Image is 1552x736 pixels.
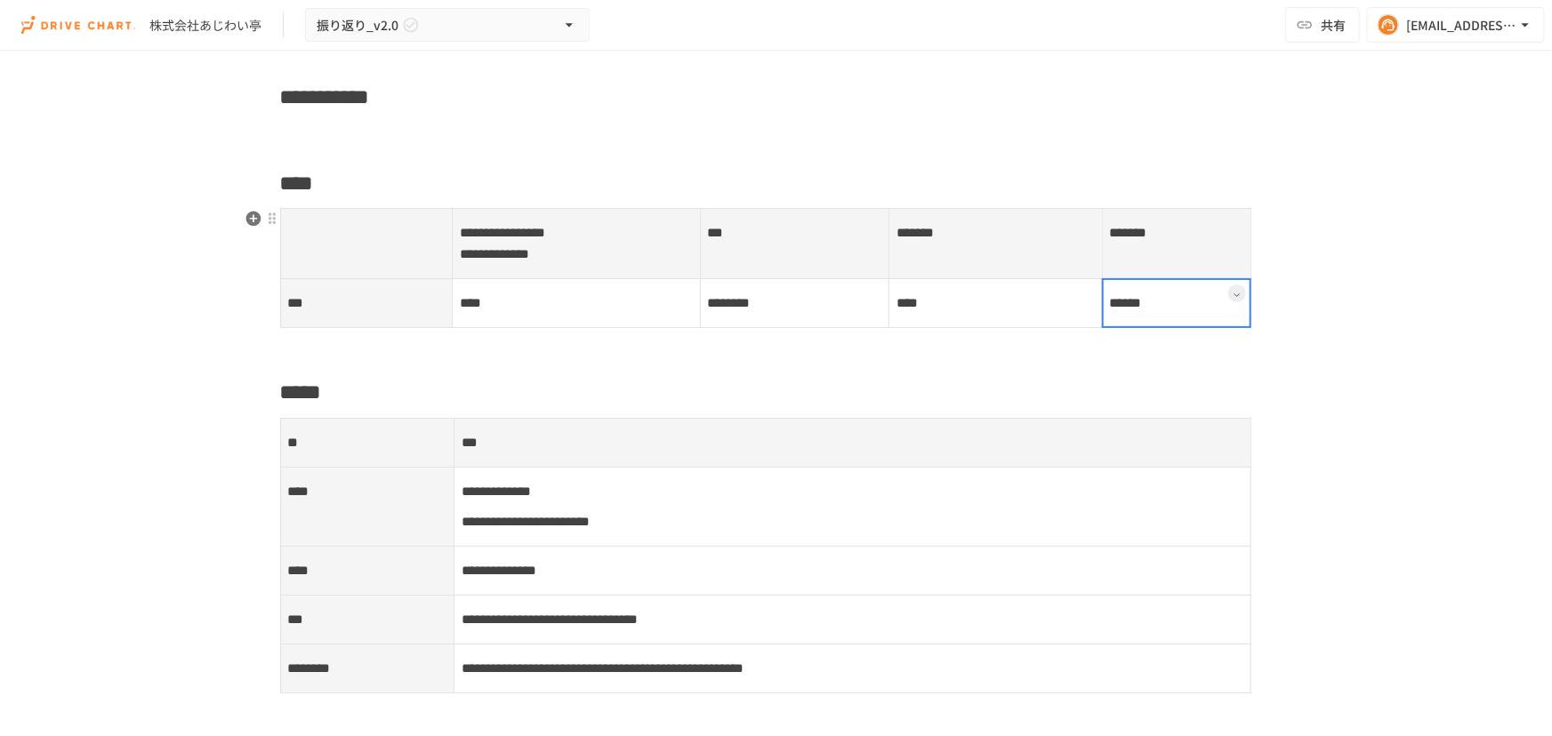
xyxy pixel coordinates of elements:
div: 株式会社あじわい亭 [149,16,261,35]
div: [EMAIL_ADDRESS][DOMAIN_NAME] [1406,14,1516,36]
button: [EMAIL_ADDRESS][DOMAIN_NAME] [1367,7,1545,43]
span: 共有 [1321,15,1346,35]
img: i9VDDS9JuLRLX3JIUyK59LcYp6Y9cayLPHs4hOxMB9W [21,11,135,39]
button: 共有 [1285,7,1360,43]
button: 振り返り_v2.0 [305,8,590,43]
span: 振り返り_v2.0 [317,14,398,36]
